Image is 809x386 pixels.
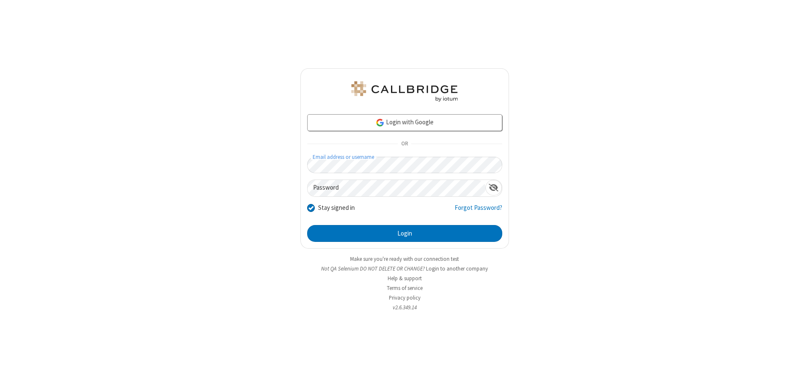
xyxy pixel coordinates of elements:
a: Forgot Password? [455,203,502,219]
button: Login [307,225,502,242]
input: Email address or username [307,157,502,173]
span: OR [398,138,411,150]
input: Password [308,180,485,196]
button: Login to another company [426,265,488,273]
a: Login with Google [307,114,502,131]
li: Not QA Selenium DO NOT DELETE OR CHANGE? [300,265,509,273]
a: Help & support [388,275,422,282]
img: QA Selenium DO NOT DELETE OR CHANGE [350,81,459,102]
a: Make sure you're ready with our connection test [350,255,459,263]
a: Terms of service [387,284,423,292]
img: google-icon.png [375,118,385,127]
a: Privacy policy [389,294,421,301]
label: Stay signed in [318,203,355,213]
div: Show password [485,180,502,196]
li: v2.6.349.14 [300,303,509,311]
iframe: Chat [788,364,803,380]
